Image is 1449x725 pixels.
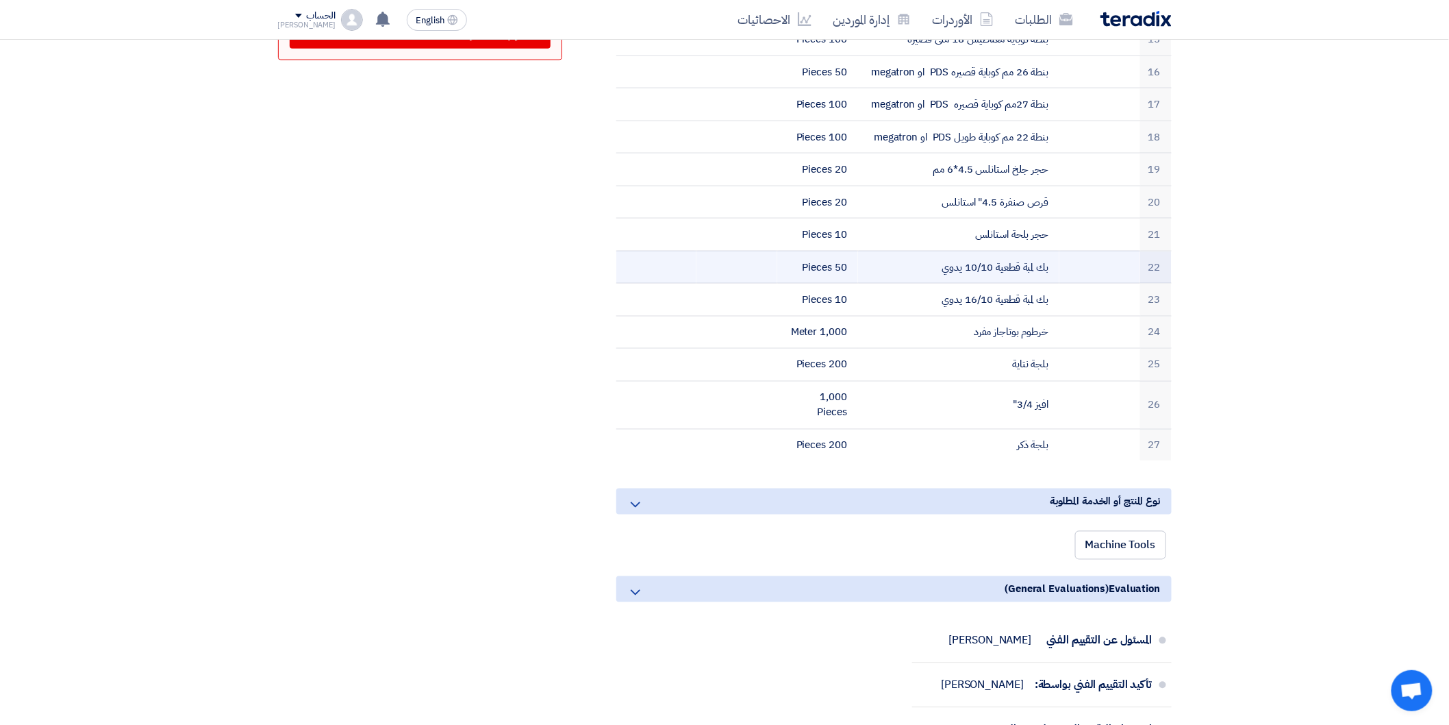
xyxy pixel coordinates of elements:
[777,219,858,251] td: 10 Pieces
[777,88,858,121] td: 100 Pieces
[1005,582,1109,597] span: (General Evaluations)
[1140,316,1171,349] td: 24
[941,678,1024,692] div: [PERSON_NAME]
[1391,670,1433,711] a: Open chat
[777,251,858,284] td: 50 Pieces
[1043,624,1152,657] div: المسئول عن التقييم الفني
[1109,582,1160,597] span: Evaluation
[1140,121,1171,153] td: 18
[407,9,467,31] button: English
[1140,153,1171,186] td: 19
[858,349,1059,382] td: بلجة نتاية
[1140,284,1171,317] td: 23
[777,284,858,317] td: 10 Pieces
[858,56,1059,88] td: بنطة 26 مم كوباية قصيره PDS او megatron
[858,153,1059,186] td: حجر جلخ استانلس 4.5*6 مم
[777,56,858,88] td: 50 Pieces
[1140,219,1171,251] td: 21
[777,153,858,186] td: 20 Pieces
[1140,381,1171,429] td: 26
[1050,494,1160,509] span: نوع المنتج أو الخدمة المطلوبة
[949,634,1032,648] div: [PERSON_NAME]
[777,316,858,349] td: 1,000 Meter
[1140,186,1171,219] td: 20
[341,9,363,31] img: profile_test.png
[1140,251,1171,284] td: 22
[278,21,336,29] div: [PERSON_NAME]
[858,219,1059,251] td: حجر بلحة استانلس
[1140,429,1171,461] td: 27
[777,381,858,429] td: 1,000 Pieces
[858,251,1059,284] td: بك لمبة قطعية 10/10 يدوي
[1085,537,1156,554] span: Machine Tools
[858,88,1059,121] td: بنطة 27مم كوباية قصيره PDS او megatron
[416,16,444,25] span: English
[727,3,822,36] a: الاحصائيات
[777,186,858,219] td: 20 Pieces
[858,316,1059,349] td: خرطوم بوتاجاز مفرد
[858,284,1059,317] td: بك لمبة قطعية 16/10 يدوي
[858,429,1059,461] td: بلجة ذكر
[922,3,1005,36] a: الأوردرات
[1100,11,1172,27] img: Teradix logo
[306,10,336,22] div: الحساب
[822,3,922,36] a: إدارة الموردين
[1005,3,1084,36] a: الطلبات
[858,121,1059,153] td: بنطة 22 مم كوباية طويل PDS او megatron
[858,381,1059,429] td: افيز 3/4"
[1035,669,1152,702] div: تأكيد التقييم الفني بواسطة:
[777,349,858,382] td: 200 Pieces
[1140,56,1171,88] td: 16
[1140,88,1171,121] td: 17
[777,429,858,461] td: 200 Pieces
[1140,349,1171,382] td: 25
[777,121,858,153] td: 100 Pieces
[858,186,1059,219] td: قرص صنفرة 4.5" استانلس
